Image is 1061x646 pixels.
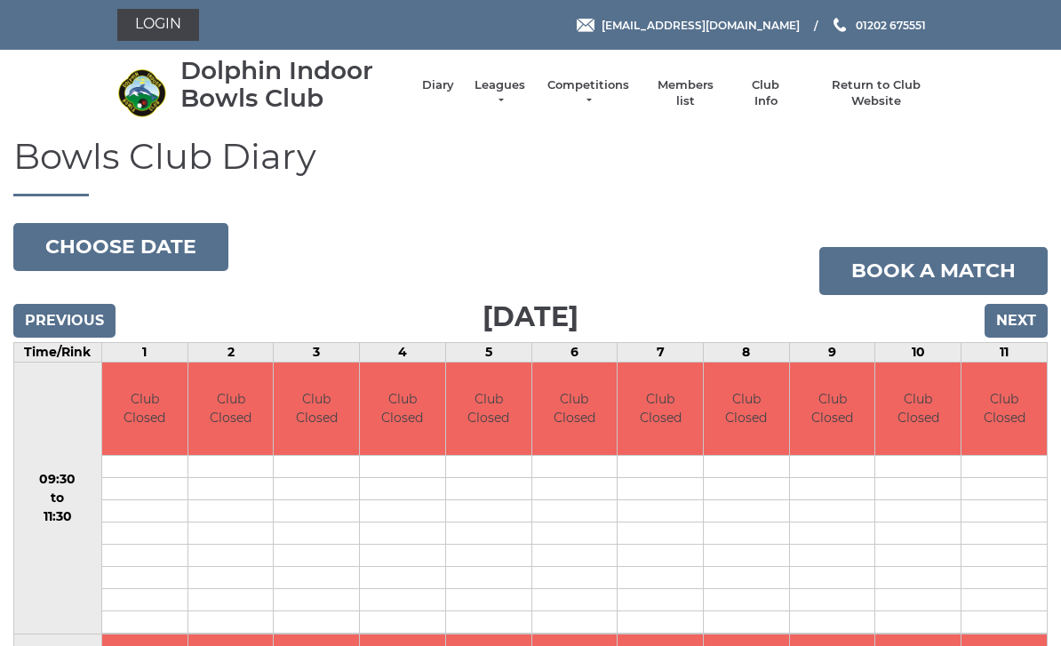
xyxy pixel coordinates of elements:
td: 11 [961,342,1048,362]
td: 10 [875,342,961,362]
td: 3 [274,342,360,362]
td: Time/Rink [14,342,102,362]
span: [EMAIL_ADDRESS][DOMAIN_NAME] [602,18,800,31]
input: Next [985,304,1048,338]
a: Leagues [472,77,528,109]
td: Club Closed [790,363,875,456]
img: Email [577,19,594,32]
a: Email [EMAIL_ADDRESS][DOMAIN_NAME] [577,17,800,34]
img: Dolphin Indoor Bowls Club [117,68,166,117]
td: 6 [531,342,618,362]
button: Choose date [13,223,228,271]
td: 4 [360,342,446,362]
img: Phone us [834,18,846,32]
a: Members list [648,77,722,109]
td: Club Closed [532,363,618,456]
td: 1 [101,342,187,362]
h1: Bowls Club Diary [13,137,1048,196]
td: Club Closed [188,363,274,456]
td: Club Closed [875,363,961,456]
span: 01202 675551 [856,18,926,31]
td: 9 [789,342,875,362]
a: Login [117,9,199,41]
td: Club Closed [961,363,1047,456]
td: 5 [445,342,531,362]
td: Club Closed [618,363,703,456]
a: Club Info [740,77,792,109]
td: 2 [187,342,274,362]
div: Dolphin Indoor Bowls Club [180,57,404,112]
td: Club Closed [446,363,531,456]
a: Book a match [819,247,1048,295]
td: 7 [618,342,704,362]
input: Previous [13,304,116,338]
td: 09:30 to 11:30 [14,362,102,634]
a: Return to Club Website [810,77,944,109]
td: Club Closed [704,363,789,456]
td: 8 [704,342,790,362]
td: Club Closed [360,363,445,456]
a: Diary [422,77,454,93]
td: Club Closed [102,363,187,456]
a: Competitions [546,77,631,109]
a: Phone us 01202 675551 [831,17,926,34]
td: Club Closed [274,363,359,456]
